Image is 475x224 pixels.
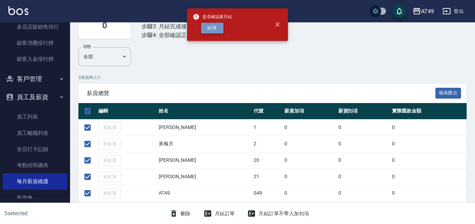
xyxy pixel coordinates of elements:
span: 薪資總覽 [87,90,435,97]
div: 步驟4: 全部確認正確後，按下『鎖定』 [142,31,282,39]
td: 0 [283,136,336,152]
div: 全部 [78,47,131,66]
td: 0 [390,168,467,185]
a: 員工列表 [3,109,67,125]
td: 0 [283,185,336,201]
th: 實際匯款金額 [390,103,467,120]
td: 1 [252,119,283,136]
td: 0 [283,119,336,136]
a: 多店店販銷售排行 [3,19,67,35]
button: 刪除 [167,207,194,220]
div: AT49 [421,7,434,16]
p: 5 筆資料, 1 / 1 [78,74,467,81]
td: 0 [390,119,467,136]
span: 是否確認要月結 [193,13,232,20]
td: 0 [283,152,336,168]
button: 結算 [201,23,223,34]
td: 0 [390,136,467,152]
td: 0 [337,185,390,201]
th: 薪資加項 [283,103,336,120]
a: 顧客消費排行榜 [3,35,67,51]
td: 2 [252,136,283,152]
button: 員工及薪資 [3,88,67,106]
td: [PERSON_NAME] [157,119,252,136]
button: AT49 [410,4,437,19]
a: 報表匯出 [435,89,461,96]
label: 狀態 [83,44,91,49]
a: 每月薪資維護 [3,173,67,189]
div: 步驟3: 月結完成後，按下『編輯』進入每個人加扣項核對 [142,22,282,31]
td: 20 [252,152,283,168]
td: 0 [337,152,390,168]
button: 登出 [440,5,467,18]
a: 考勤排班總表 [3,157,67,173]
td: 0 [390,152,467,168]
td: 049 [252,185,283,201]
td: 黃褓月 [157,136,252,152]
button: 報表匯出 [435,88,461,99]
td: 0 [337,136,390,152]
td: 21 [252,168,283,185]
a: 顧客入金排行榜 [3,51,67,67]
a: 全店打卡記錄 [3,141,67,157]
th: 薪資扣項 [337,103,390,120]
td: 0 [390,185,467,201]
td: AT49 [157,185,252,201]
td: 0 [283,168,336,185]
td: [PERSON_NAME] [157,168,252,185]
button: 客戶管理 [3,70,67,88]
th: 編輯 [97,103,157,120]
button: save [392,4,406,18]
a: 薪資條 [3,190,67,206]
td: 0 [337,119,390,136]
th: 代號 [252,103,283,120]
th: 姓名 [157,103,252,120]
td: 0 [337,168,390,185]
img: Logo [8,6,28,15]
button: close [270,17,285,32]
a: 員工離職列表 [3,125,67,141]
h6: 5 selected [4,209,160,218]
td: [PERSON_NAME] [157,152,252,168]
h3: 0 [102,21,107,30]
